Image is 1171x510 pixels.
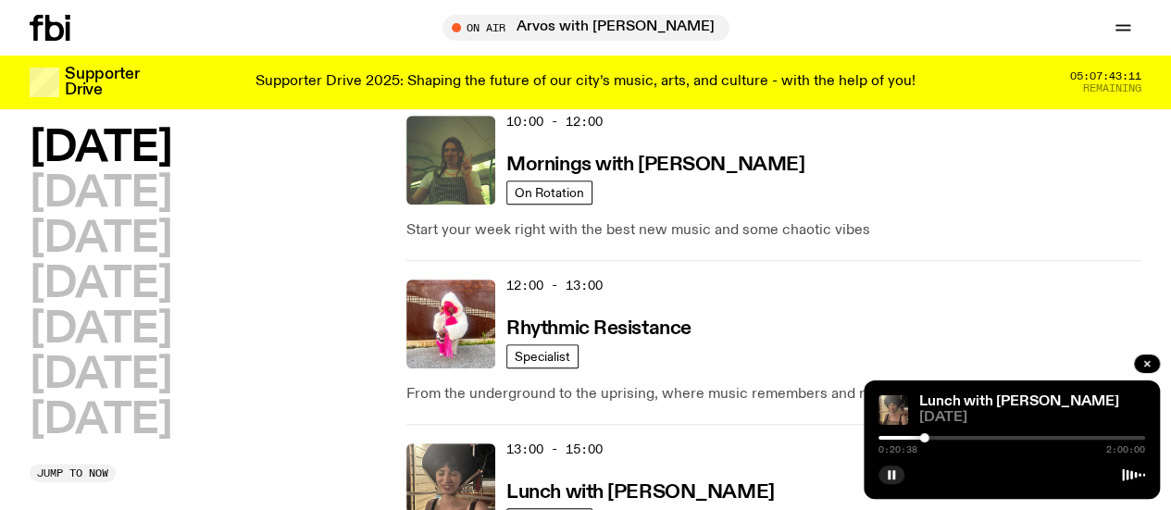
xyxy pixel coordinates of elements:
[1106,445,1145,454] span: 2:00:00
[30,464,116,482] button: Jump to now
[406,280,495,368] img: Attu crouches on gravel in front of a brown wall. They are wearing a white fur coat with a hood, ...
[30,355,171,396] button: [DATE]
[406,383,1141,405] p: From the underground to the uprising, where music remembers and resists
[515,350,570,364] span: Specialist
[506,155,804,175] h3: Mornings with [PERSON_NAME]
[506,113,603,131] span: 10:00 - 12:00
[30,173,171,215] button: [DATE]
[30,128,171,169] button: [DATE]
[30,400,171,442] button: [DATE]
[919,394,1119,409] a: Lunch with [PERSON_NAME]
[506,316,691,339] a: Rhythmic Resistance
[1083,83,1141,93] span: Remaining
[442,15,729,41] button: On AirArvos with [PERSON_NAME]
[255,74,916,91] p: Supporter Drive 2025: Shaping the future of our city’s music, arts, and culture - with the help o...
[506,152,804,175] a: Mornings with [PERSON_NAME]
[406,116,495,205] img: Jim Kretschmer in a really cute outfit with cute braids, standing on a train holding up a peace s...
[506,319,691,339] h3: Rhythmic Resistance
[878,445,917,454] span: 0:20:38
[919,411,1145,425] span: [DATE]
[30,264,171,305] button: [DATE]
[37,468,108,479] span: Jump to now
[506,180,592,205] a: On Rotation
[30,309,171,351] button: [DATE]
[30,218,171,260] button: [DATE]
[506,441,603,458] span: 13:00 - 15:00
[506,483,774,503] h3: Lunch with [PERSON_NAME]
[506,277,603,294] span: 12:00 - 13:00
[506,344,579,368] a: Specialist
[515,186,584,200] span: On Rotation
[65,67,139,98] h3: Supporter Drive
[506,479,774,503] a: Lunch with [PERSON_NAME]
[406,219,1141,242] p: Start your week right with the best new music and some chaotic vibes
[1070,71,1141,81] span: 05:07:43:11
